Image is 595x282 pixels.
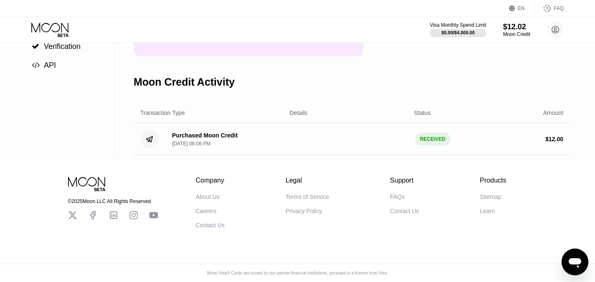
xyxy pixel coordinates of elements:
[480,208,495,214] div: Learn
[32,43,39,50] span: 
[390,208,419,214] div: Contact Us
[286,208,322,214] div: Privacy Policy
[390,193,405,200] div: FAQs
[562,249,588,275] iframe: Кнопка запуска окна обмена сообщениями
[543,109,563,116] div: Amount
[196,208,217,214] div: Careers
[32,61,40,69] span: 
[134,76,235,88] div: Moon Credit Activity
[68,198,158,204] div: © 2025 Moon LLC All Rights Reserved
[286,193,329,200] div: Terms of Service
[196,222,225,229] div: Contact Us
[518,5,525,11] div: EN
[44,42,81,51] span: Verification
[430,22,486,28] div: Visa Monthly Spend Limit
[480,193,501,200] div: Sitemap
[140,109,185,116] div: Transaction Type
[503,31,530,37] div: Moon Credit
[200,271,395,275] div: Moon Visa® Cards are issued by our partner financial institutions, pursuant to a license from Visa.
[31,61,40,69] div: 
[509,4,534,13] div: EN
[290,109,308,116] div: Details
[415,133,451,145] div: RECEIVED
[480,177,506,184] div: Products
[430,22,486,37] div: Visa Monthly Spend Limit$0.00/$4,000.00
[554,5,564,11] div: FAQ
[441,30,475,35] div: $0.00 / $4,000.00
[390,177,419,184] div: Support
[196,193,220,200] div: About Us
[545,136,563,142] div: $ 12.00
[44,61,56,69] span: API
[286,177,329,184] div: Legal
[31,43,40,50] div: 
[172,141,210,147] div: [DATE] 06:06 PM
[196,177,225,184] div: Company
[534,4,564,13] div: FAQ
[503,23,530,31] div: $12.02
[503,23,530,37] div: $12.02Moon Credit
[414,109,431,116] div: Status
[172,132,238,139] div: Purchased Moon Credit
